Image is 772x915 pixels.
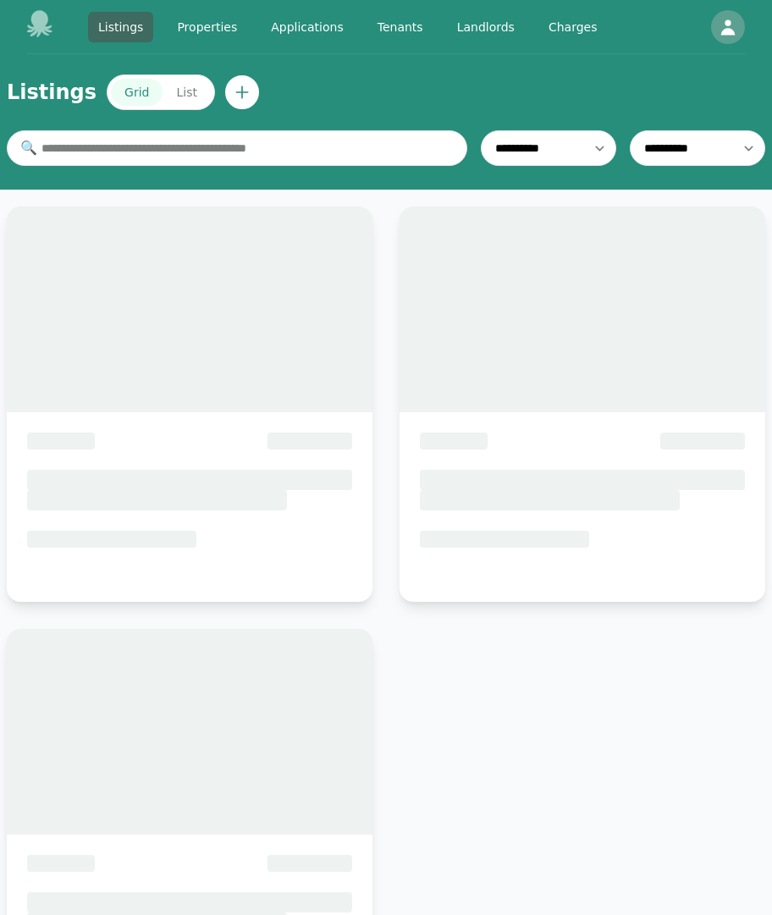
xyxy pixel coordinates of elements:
[447,12,525,42] a: Landlords
[7,79,96,106] h1: Listings
[367,12,433,42] a: Tenants
[538,12,608,42] a: Charges
[261,12,354,42] a: Applications
[167,12,247,42] a: Properties
[111,79,163,106] button: Grid
[163,79,210,106] button: List
[225,75,259,109] button: Create new listing
[88,12,153,42] a: Listings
